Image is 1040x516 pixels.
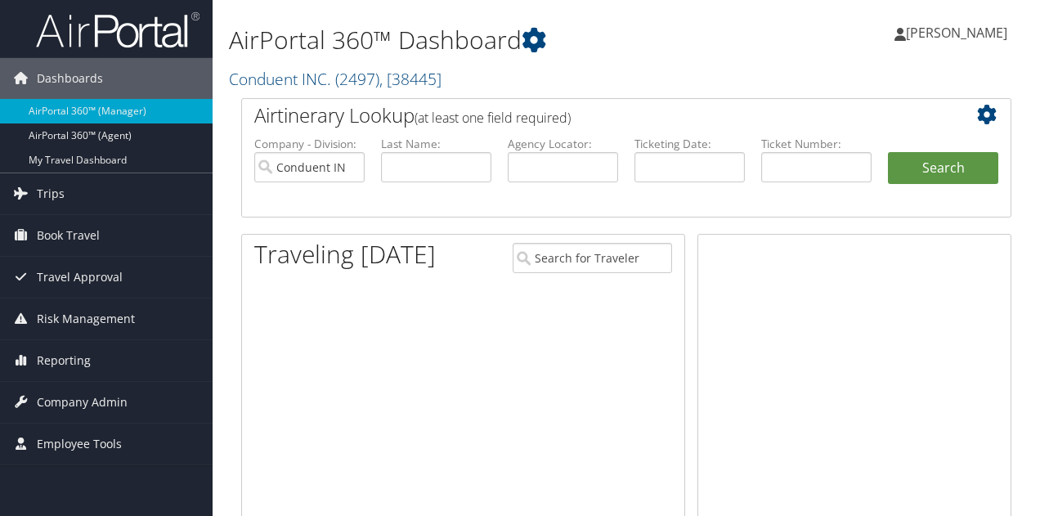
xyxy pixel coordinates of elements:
img: airportal-logo.png [36,11,199,49]
button: Search [888,152,998,185]
label: Agency Locator: [508,136,618,152]
span: Risk Management [37,298,135,339]
label: Company - Division: [254,136,365,152]
span: (at least one field required) [415,109,571,127]
span: ( 2497 ) [335,68,379,90]
h2: Airtinerary Lookup [254,101,935,129]
span: Trips [37,173,65,214]
label: Last Name: [381,136,491,152]
h1: Traveling [DATE] [254,237,436,271]
a: [PERSON_NAME] [894,8,1024,57]
a: Conduent INC. [229,68,442,90]
span: , [ 38445 ] [379,68,442,90]
span: [PERSON_NAME] [906,24,1007,42]
span: Travel Approval [37,257,123,298]
span: Company Admin [37,382,128,423]
label: Ticket Number: [761,136,872,152]
label: Ticketing Date: [634,136,745,152]
input: Search for Traveler [513,243,673,273]
span: Employee Tools [37,424,122,464]
span: Dashboards [37,58,103,99]
span: Book Travel [37,215,100,256]
span: Reporting [37,340,91,381]
h1: AirPortal 360™ Dashboard [229,23,759,57]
